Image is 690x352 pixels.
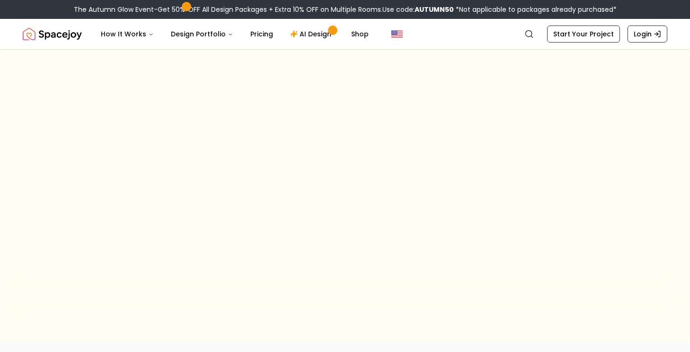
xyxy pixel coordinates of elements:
[23,25,82,43] a: Spacejoy
[547,26,620,43] a: Start Your Project
[415,5,454,14] b: AUTUMN50
[344,25,376,43] a: Shop
[454,5,617,14] span: *Not applicable to packages already purchased*
[163,25,241,43] button: Design Portfolio
[23,25,82,43] img: Spacejoy Logo
[74,5,617,14] div: The Autumn Glow Event-Get 50% OFF All Design Packages + Extra 10% OFF on Multiple Rooms.
[391,28,403,40] img: United States
[628,26,667,43] a: Login
[93,25,376,43] nav: Main
[382,5,454,14] span: Use code:
[23,19,667,49] nav: Global
[243,25,281,43] a: Pricing
[93,25,161,43] button: How It Works
[283,25,342,43] a: AI Design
